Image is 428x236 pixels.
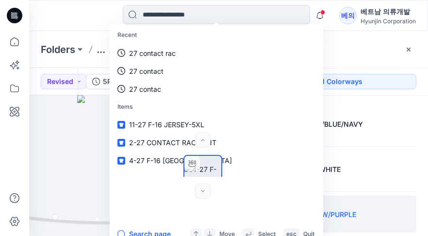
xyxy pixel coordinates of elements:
button: Add Colorways [246,74,416,89]
div: 5P4J-27 F-16 SET-2 [103,76,148,87]
button: 5P4J-27 F-16 SET-2 [86,74,154,89]
span: 2-27 CONTACT RAC PANT [129,138,216,147]
a: 4-27 F-16 [GEOGRAPHIC_DATA] [112,152,321,169]
p: Recent [112,26,321,44]
p: Items [112,98,321,116]
p: DARK BLUE/BLUE/NAVY [284,119,363,129]
button: ... [97,43,105,56]
a: 27 contact rac [112,44,321,62]
span: 11-27 F-16 JERSEY-5XL [129,120,204,129]
a: Folders [41,43,75,56]
p: 27 contact [129,66,164,76]
a: 27 contac [112,80,321,98]
p: 27 contact rac [129,48,176,58]
p: 27 contac [129,84,161,94]
img: 4-27 F-16 JERSEY [184,164,221,185]
div: 베트남 의류개발 [361,6,416,17]
a: 11-27 F-16 JERSEY-5XL [112,116,321,134]
a: 27 contact [112,62,321,80]
span: 4-27 F-16 [GEOGRAPHIC_DATA] [129,156,232,165]
div: 베의 [339,7,357,24]
a: 2-27 CONTACT RAC PANT [112,134,321,152]
div: Hyunjin Corporation [361,17,416,25]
